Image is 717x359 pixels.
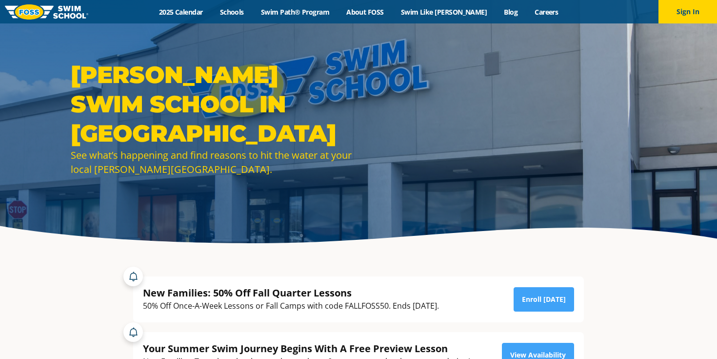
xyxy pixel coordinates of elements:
div: New Families: 50% Off Fall Quarter Lessons [143,286,439,299]
a: Swim Path® Program [252,7,338,17]
div: Your Summer Swim Journey Begins With A Free Preview Lesson [143,342,470,355]
div: See what’s happening and find reasons to hit the water at your local [PERSON_NAME][GEOGRAPHIC_DATA]. [71,148,354,176]
a: About FOSS [338,7,393,17]
div: 50% Off Once-A-Week Lessons or Fall Camps with code FALLFOSS50. Ends [DATE]. [143,299,439,313]
a: Enroll [DATE] [514,287,574,312]
a: Schools [211,7,252,17]
h1: [PERSON_NAME] Swim School in [GEOGRAPHIC_DATA] [71,60,354,148]
a: 2025 Calendar [150,7,211,17]
a: Swim Like [PERSON_NAME] [392,7,496,17]
a: Blog [496,7,526,17]
a: Careers [526,7,567,17]
img: FOSS Swim School Logo [5,4,88,20]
